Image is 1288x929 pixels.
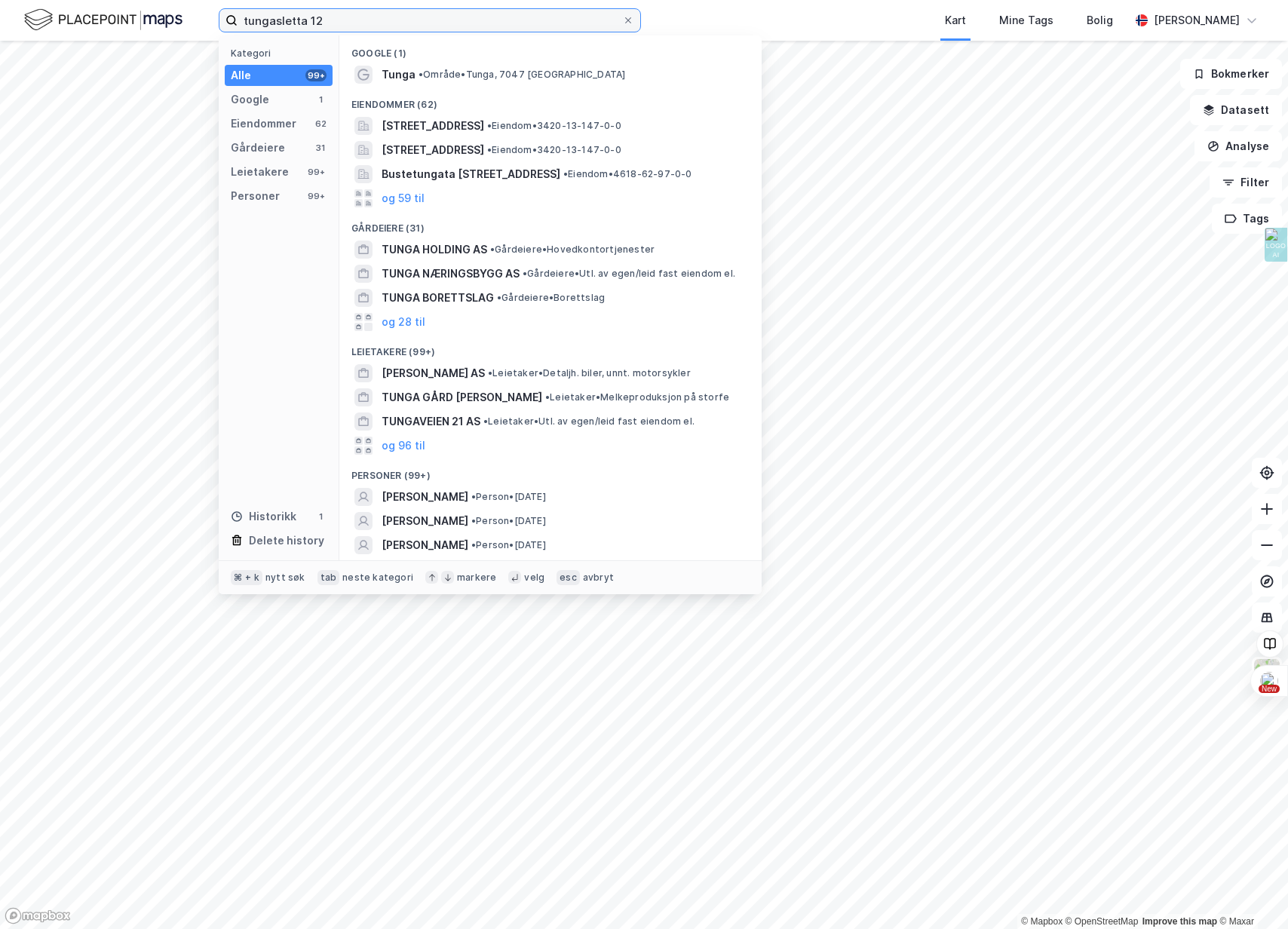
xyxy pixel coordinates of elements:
span: Person • [DATE] [471,515,546,527]
div: velg [524,572,544,584]
div: nytt søk [265,572,305,584]
span: • [523,268,527,279]
button: og 28 til [382,313,425,331]
div: Kategori [231,48,333,59]
div: ⌘ + k [231,570,262,585]
div: Personer (99+) [339,458,762,485]
span: Gårdeiere • Borettslag [497,292,605,304]
span: • [490,244,495,255]
div: 99+ [305,190,327,202]
span: • [471,491,476,502]
span: Person • [DATE] [471,539,546,551]
div: 99+ [305,69,327,81]
a: OpenStreetMap [1066,916,1139,927]
span: Gårdeiere • Hovedkontortjenester [490,244,655,256]
button: Bokmerker [1180,59,1282,89]
div: Leietakere (99+) [339,334,762,361]
span: • [488,367,492,379]
span: • [563,168,568,179]
input: Søk på adresse, matrikkel, gårdeiere, leietakere eller personer [238,9,622,32]
span: TUNGAVEIEN 21 AS [382,412,480,431]
button: Tags [1212,204,1282,234]
div: Google (1) [339,35,762,63]
span: TUNGA GÅRD [PERSON_NAME] [382,388,542,406]
div: 31 [314,142,327,154]
span: TUNGA NÆRINGSBYGG AS [382,265,520,283]
span: Person • [DATE] [471,491,546,503]
a: Mapbox homepage [5,907,71,924]
button: Datasett [1190,95,1282,125]
div: Personer [231,187,280,205]
div: Bolig [1087,11,1113,29]
div: Eiendommer (62) [339,87,762,114]
div: Historikk [231,507,296,526]
div: 1 [314,510,327,523]
div: 62 [314,118,327,130]
span: Leietaker • Melkeproduksjon på storfe [545,391,729,403]
span: [PERSON_NAME] [382,536,468,554]
span: Eiendom • 3420-13-147-0-0 [487,144,621,156]
a: Mapbox [1021,916,1063,927]
span: Leietaker • Utl. av egen/leid fast eiendom el. [483,415,695,428]
div: markere [457,572,496,584]
div: Delete history [249,532,324,550]
span: [STREET_ADDRESS] [382,141,484,159]
span: TUNGA HOLDING AS [382,241,487,259]
span: [STREET_ADDRESS] [382,117,484,135]
span: • [545,391,550,403]
span: Eiendom • 4618-62-97-0-0 [563,168,692,180]
iframe: Chat Widget [1213,857,1288,929]
span: [PERSON_NAME] AS [382,364,485,382]
div: Google [231,90,269,109]
span: • [483,415,488,427]
div: Mine Tags [999,11,1053,29]
span: Leietaker • Detaljh. biler, unnt. motorsykler [488,367,691,379]
button: Analyse [1194,131,1282,161]
span: Tunga [382,66,416,84]
div: esc [557,570,580,585]
div: Leietakere [231,163,289,181]
div: Gårdeiere [231,139,285,157]
img: logo.f888ab2527a4732fd821a326f86c7f29.svg [24,7,182,33]
a: Improve this map [1142,916,1217,927]
span: Gårdeiere • Utl. av egen/leid fast eiendom el. [523,268,735,280]
div: [PERSON_NAME] [1154,11,1240,29]
span: Område • Tunga, 7047 [GEOGRAPHIC_DATA] [419,69,625,81]
span: [PERSON_NAME] [382,512,468,530]
span: • [487,144,492,155]
span: • [471,515,476,526]
span: [PERSON_NAME] [382,488,468,506]
div: Kontrollprogram for chat [1213,857,1288,929]
div: 99+ [305,166,327,178]
div: tab [317,570,340,585]
span: • [419,69,423,80]
span: Bustetungata [STREET_ADDRESS] [382,165,560,183]
div: avbryt [583,572,614,584]
span: • [471,539,476,550]
div: Kart [945,11,966,29]
span: Eiendom • 3420-13-147-0-0 [487,120,621,132]
div: Gårdeiere (31) [339,210,762,238]
span: • [487,120,492,131]
span: • [497,292,501,303]
button: og 96 til [382,437,425,455]
span: TUNGA BORETTSLAG [382,289,494,307]
div: Eiendommer [231,115,296,133]
button: Filter [1210,167,1282,198]
button: og 59 til [382,189,425,207]
div: Alle [231,66,251,84]
div: 1 [314,94,327,106]
div: neste kategori [342,572,413,584]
